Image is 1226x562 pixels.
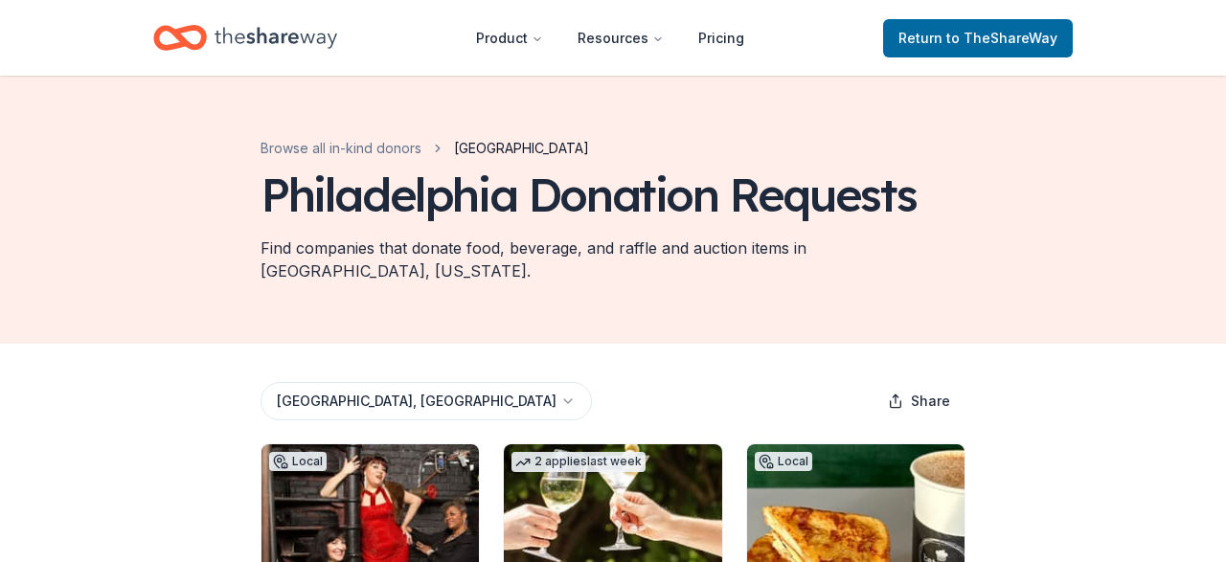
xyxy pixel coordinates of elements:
[461,19,558,57] button: Product
[454,137,589,160] span: [GEOGRAPHIC_DATA]
[883,19,1073,57] a: Returnto TheShareWay
[873,382,965,420] button: Share
[269,452,327,471] div: Local
[153,15,337,60] a: Home
[898,27,1057,50] span: Return
[946,30,1057,46] span: to TheShareWay
[261,137,421,160] a: Browse all in-kind donors
[911,390,950,413] span: Share
[562,19,679,57] button: Resources
[261,236,965,282] div: Find companies that donate food, beverage, and raffle and auction items in [GEOGRAPHIC_DATA], [US...
[261,137,589,160] nav: breadcrumb
[511,452,646,472] div: 2 applies last week
[261,168,917,221] div: Philadelphia Donation Requests
[755,452,812,471] div: Local
[461,15,760,60] nav: Main
[683,19,760,57] a: Pricing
